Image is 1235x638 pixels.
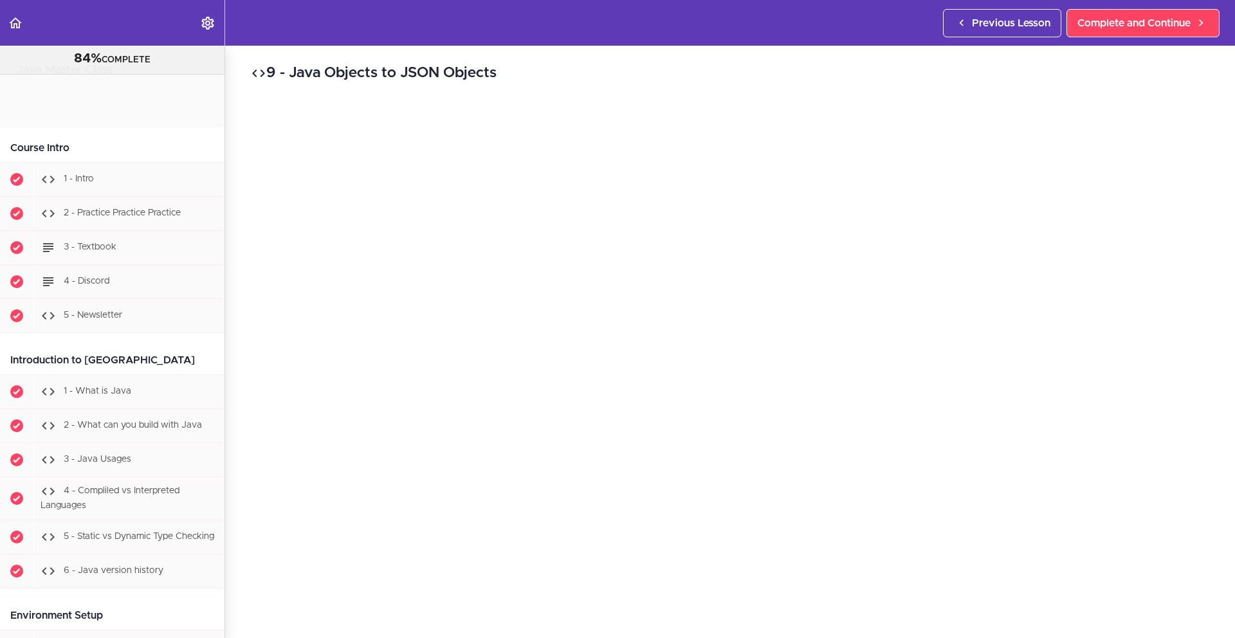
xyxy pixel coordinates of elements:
span: 84% [74,52,102,65]
span: 2 - Practice Practice Practice [64,208,181,217]
span: 4 - Compliled vs Interpreted Languages [41,486,179,510]
span: 3 - Java Usages [64,455,131,464]
span: 3 - Textbook [64,242,116,251]
span: 5 - Newsletter [64,311,122,320]
span: Previous Lesson [972,15,1050,31]
a: Complete and Continue [1066,9,1220,37]
span: 2 - What can you build with Java [64,421,202,430]
svg: Back to course curriculum [8,15,23,31]
a: Previous Lesson [943,9,1061,37]
h2: 9 - Java Objects to JSON Objects [251,62,1209,84]
svg: Settings Menu [200,15,215,31]
span: 6 - Java version history [64,566,163,575]
span: 1 - What is Java [64,387,131,396]
span: 1 - Intro [64,174,94,183]
div: COMPLETE [16,51,208,68]
span: 5 - Static vs Dynamic Type Checking [64,532,214,541]
span: Complete and Continue [1077,15,1191,31]
span: 4 - Discord [64,277,109,286]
